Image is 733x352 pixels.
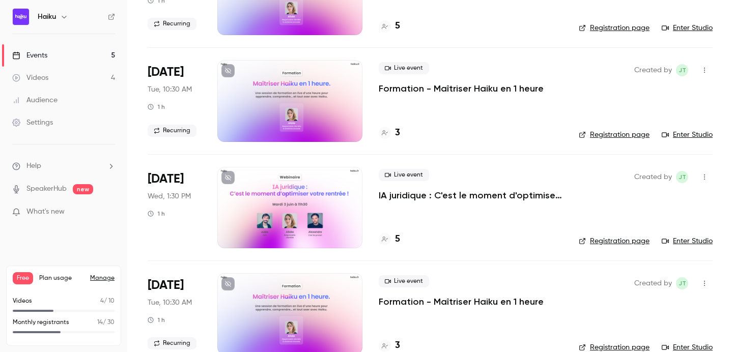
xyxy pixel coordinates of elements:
span: Plan usage [39,274,84,282]
span: Recurring [148,125,196,137]
span: [DATE] [148,171,184,187]
span: [DATE] [148,64,184,80]
span: Created by [634,277,672,289]
div: Videos [12,73,48,83]
h4: 3 [395,126,400,140]
a: 5 [379,232,400,246]
h4: 5 [395,19,400,33]
a: Registration page [579,130,650,140]
span: jean Touzet [676,64,688,76]
img: Haiku [13,9,29,25]
a: 3 [379,126,400,140]
a: Registration page [579,236,650,246]
a: IA juridique : C'est le moment d'optimiser votre rentrée ! [379,189,562,201]
span: What's new [26,207,65,217]
span: jT [679,277,686,289]
span: 4 [100,298,104,304]
div: 1 h [148,103,165,111]
a: Formation - Maîtriser Haiku en 1 heure [379,82,544,95]
div: Sep 9 Tue, 11:30 AM (Europe/Paris) [148,60,201,141]
a: SpeakerHub [26,184,67,194]
span: Live event [379,275,429,287]
span: jean Touzet [676,171,688,183]
span: new [73,184,93,194]
p: Monthly registrants [13,318,69,327]
a: 5 [379,19,400,33]
a: Enter Studio [662,23,713,33]
p: / 10 [100,297,115,306]
li: help-dropdown-opener [12,161,115,171]
a: Enter Studio [662,130,713,140]
span: Created by [634,64,672,76]
p: Videos [13,297,32,306]
a: Enter Studio [662,236,713,246]
a: Registration page [579,23,650,33]
div: 1 h [148,316,165,324]
span: [DATE] [148,277,184,294]
span: Recurring [148,337,196,349]
h6: Haiku [38,12,56,22]
div: Sep 10 Wed, 2:30 PM (Europe/Paris) [148,167,201,248]
a: Manage [90,274,115,282]
div: 1 h [148,210,165,218]
span: Live event [379,62,429,74]
span: Live event [379,169,429,181]
span: Created by [634,171,672,183]
span: 14 [97,319,103,326]
h4: 5 [395,232,400,246]
span: Wed, 1:30 PM [148,191,191,201]
iframe: Noticeable Trigger [103,208,115,217]
p: / 30 [97,318,115,327]
span: jT [679,171,686,183]
span: Tue, 10:30 AM [148,298,192,308]
div: Audience [12,95,58,105]
span: jean Touzet [676,277,688,289]
span: jT [679,64,686,76]
div: Events [12,50,47,61]
span: Free [13,272,33,284]
div: Settings [12,118,53,128]
span: Recurring [148,18,196,30]
a: Formation - Maîtriser Haiku en 1 heure [379,296,544,308]
span: Help [26,161,41,171]
span: Tue, 10:30 AM [148,84,192,95]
